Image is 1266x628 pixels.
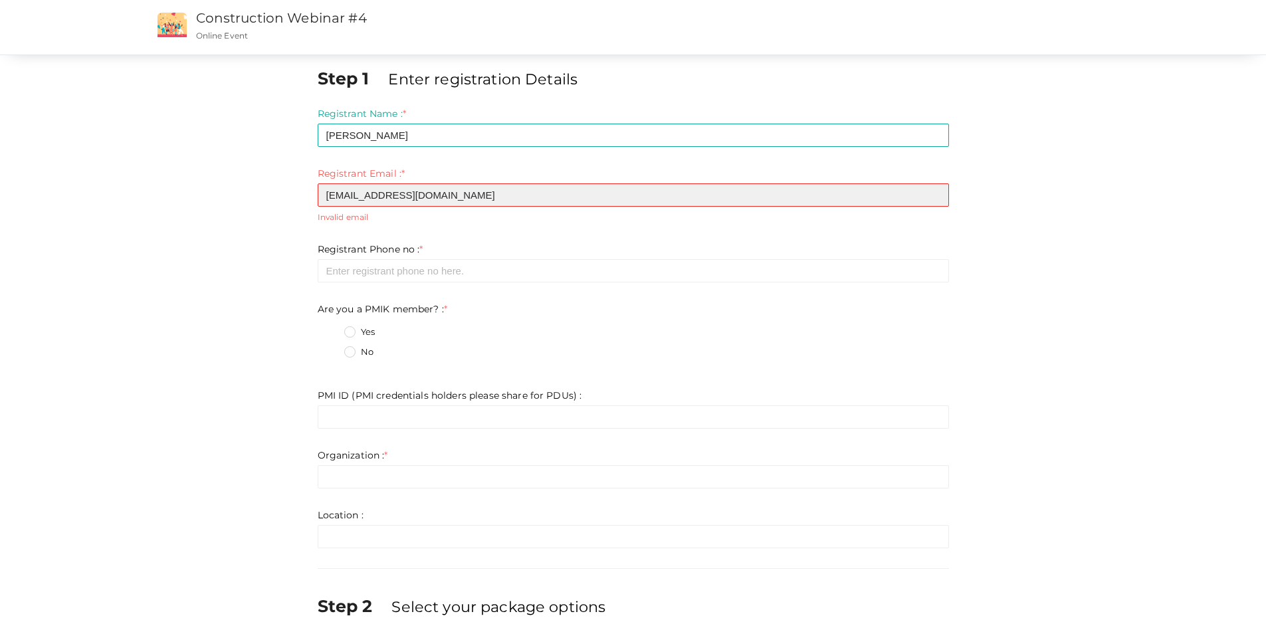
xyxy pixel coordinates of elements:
label: Registrant Phone no : [318,243,423,256]
label: Yes [344,326,375,339]
label: No [344,346,373,359]
label: Select your package options [391,596,605,617]
label: Organization : [318,449,388,462]
p: Online Event [196,30,829,41]
label: Registrant Name : [318,107,407,120]
label: Enter registration Details [388,68,578,90]
label: PMI ID (PMI credentials holders please share for PDUs) : [318,389,582,402]
input: Enter registrant phone no here. [318,259,949,282]
small: Invalid email [318,211,949,223]
input: Enter registrant email here. [318,183,949,207]
img: event2.png [158,13,187,37]
a: Construction Webinar #4 [196,10,367,26]
input: Enter registrant name here. [318,124,949,147]
label: Step 1 [318,66,386,90]
label: Are you a PMIK member? : [318,302,448,316]
label: Location : [318,508,364,522]
label: Step 2 [318,594,389,618]
label: Registrant Email : [318,167,405,180]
